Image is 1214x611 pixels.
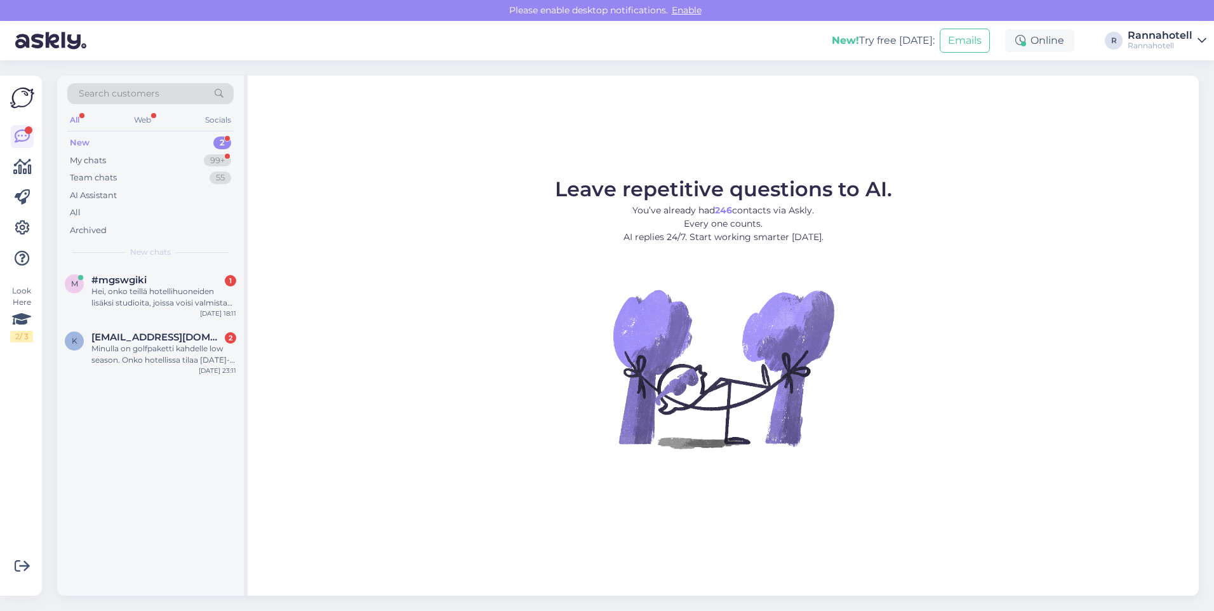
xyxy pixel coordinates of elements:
div: All [67,112,82,128]
div: AI Assistant [70,189,117,202]
div: Rannahotell [1128,41,1192,51]
div: Team chats [70,171,117,184]
span: k [72,336,77,346]
div: Rannahotell [1128,30,1192,41]
span: m [71,279,78,288]
div: R [1105,32,1123,50]
a: RannahotellRannahotell [1128,30,1206,51]
div: Online [1005,29,1074,52]
div: [DATE] 18:11 [200,309,236,318]
span: New chats [130,246,171,258]
div: My chats [70,154,106,167]
div: Look Here [10,285,33,342]
div: Try free [DATE]: [832,33,935,48]
div: [DATE] 23:11 [199,366,236,375]
span: kuuviki@hotmail.com [91,332,223,343]
div: Socials [203,112,234,128]
div: Minulla on golfpaketti kahdelle low season. Onko hotellissa tilaa [DATE]-[DATE]? [91,343,236,366]
div: Archived [70,224,107,237]
div: New [70,137,90,149]
b: New! [832,34,859,46]
div: 99+ [204,154,231,167]
div: All [70,206,81,219]
p: You’ve already had contacts via Askly. Every one counts. AI replies 24/7. Start working smarter [... [555,204,892,244]
img: Askly Logo [10,86,34,110]
img: No Chat active [609,254,837,483]
span: Enable [668,4,705,16]
div: 2 [225,332,236,344]
div: Hei, onko teillä hotellihuoneiden lisäksi studioita, joissa voisi valmistaa itse ruokaa? [91,286,236,309]
div: 55 [210,171,231,184]
div: Web [131,112,154,128]
b: 246 [715,205,732,216]
span: Leave repetitive questions to AI. [555,177,892,201]
span: #mgswgiki [91,274,147,286]
span: Search customers [79,87,159,100]
div: 2 / 3 [10,331,33,342]
button: Emails [940,29,990,53]
div: 1 [225,275,236,286]
div: 2 [213,137,231,149]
